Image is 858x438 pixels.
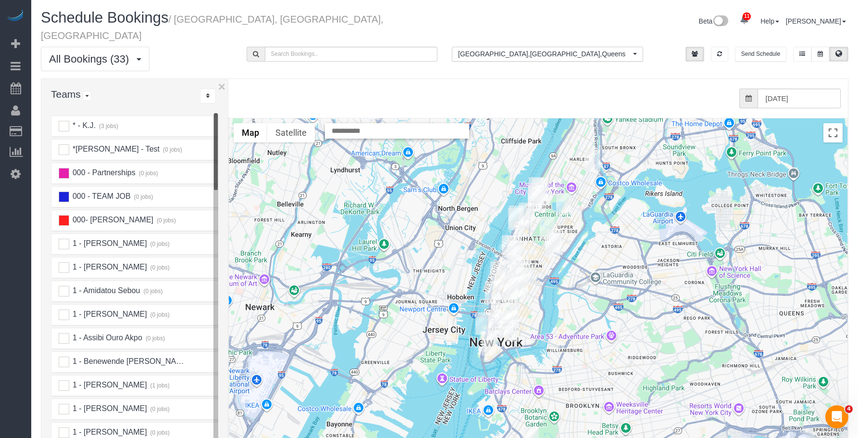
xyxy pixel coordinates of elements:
[489,312,504,334] div: 08/19/2025 10:00AM - Hello Alfred (NYC) - 88 Leonard Street, Apt. 1906, New York, NY 10013
[475,312,490,335] div: 08/19/2025 2:00PM - Hello Alfred (NYC) - 325 North End Ave, Apt. 12d, New York, NY 10282
[218,80,225,93] button: ×
[234,123,267,142] button: Show street map
[845,405,853,413] span: 4
[528,189,543,211] div: 08/19/2025 1:30PM - Laetitia Laurin (Heatwise) - 164 West 80th Street, New York, NY 10024
[509,206,524,228] div: 08/19/2025 9:00AM - Liz Huizenga - 60 Riverside Blvd, Apt. 815, New York, NY 10069
[510,257,524,279] div: 08/19/2025 12:00PM - Reid Horton - 105 W 29th St, Apt 33g, New York, NY 10001
[585,150,600,172] div: 08/19/2025 5:30PM - Luca Naef - 158 East 126th Street, 730, New York, NY 10035
[735,47,786,62] button: Send Schedule
[41,47,149,71] button: All Bookings (33)
[758,89,841,108] input: Date
[267,123,315,142] button: Show satellite imagery
[200,89,216,103] div: ...
[71,192,130,200] span: 000 - TEAM JOB
[519,203,534,225] div: 08/19/2025 11:00AM - Brenna Fischer - 170 Amsterdam Avenue, Apt. 4e, New York, NY 10023
[499,313,514,335] div: 08/19/2025 3:00PM - William Jewkes (STILL HERE NYC) - 167 Canal Street, 3rd Floor, New York, NY 1...
[155,217,176,224] small: (0 jobs)
[71,216,153,224] span: 000- [PERSON_NAME]
[503,296,518,318] div: 08/19/2025 7:00PM - Elaine Pugsley (Mythology) - 324 Lafayette Street, 2nd Floor, New York, NY 10012
[144,335,165,342] small: (0 jobs)
[482,334,497,356] div: 08/19/2025 12:00PM - Grace Lehman - 15 William Street , Apt 25e, New York, NY 10005
[825,405,848,428] iframe: Intercom live chat
[760,17,779,25] a: Help
[71,121,96,129] span: * - K.J.
[786,17,846,25] a: [PERSON_NAME]
[41,14,384,41] small: / [GEOGRAPHIC_DATA], [GEOGRAPHIC_DATA], [GEOGRAPHIC_DATA]
[504,310,519,333] div: 08/19/2025 9:30AM - Jeff Javier (Welcome to Chinatown) - 115 Bowery, New York, NY 10002
[71,286,140,295] span: 1 - Amidatou Sebou
[133,193,153,200] small: (0 jobs)
[735,10,754,31] a: 11
[699,17,729,25] a: Beta
[547,230,561,252] div: 08/19/2025 12:30PM - Luis Chevere (Naturepedic Organic Mattress Gallery) - 245 East 60th Street, ...
[503,277,518,299] div: 08/19/2025 9:00AM - Jennifer Lazo - 25 West 13th Street, Apt 5en (5e North), New York, NY 10011
[49,53,134,65] span: All Bookings (33)
[485,281,500,303] div: 08/19/2025 1:00PM - Lea Westman - 273 West 10th Street, Apt 3fe, New York, NY 10014
[206,93,210,99] i: Sort Teams
[192,359,212,365] small: (0 jobs)
[507,246,522,268] div: 08/19/2025 2:30PM - Holly Corbett (Holly Corbett Represents) - 261 West 35th Street, Suite 501, N...
[504,320,519,342] div: 08/19/2025 9:00AM - Christina Ha (Meow Parlour - Personal Apartment) - 60 Henry Street, Apt. 15f,...
[71,357,189,365] span: 1 - Benewende [PERSON_NAME]
[743,13,751,20] span: 11
[137,170,158,177] small: (0 jobs)
[545,234,560,257] div: 08/19/2025 1:00PM - Audrey Zamichow (Patients & Purpose) - 300 East 57th Street, Apt. 12c, New Yo...
[823,123,843,142] button: Toggle fullscreen view
[712,15,728,28] img: New interface
[507,236,522,258] div: 08/19/2025 1:00PM - Goran Tayal - 350 West 42nd Street, Apt. 24g, New York, NY 10036
[149,429,170,436] small: (0 jobs)
[452,47,643,62] button: [GEOGRAPHIC_DATA],[GEOGRAPHIC_DATA],Queens
[505,255,520,277] div: 08/19/2025 10:00AM - Cheryl-Rose Cruz - 215 W 28th Street, Apt. 10a, New York, NY 10001
[149,406,170,412] small: (0 jobs)
[452,47,643,62] ol: All Locations
[516,260,531,283] div: 08/19/2025 9:00AM - Sheila Murthy - 10 East 29th Street, Apt. 39d, New York, NY 10016
[98,123,118,129] small: (3 jobs)
[528,185,543,207] div: 08/19/2025 10:00AM - Colleen Glazer (Holy Trinity Roman Catholic Church) - 213 West 82nd Street, ...
[149,382,170,389] small: (1 jobs)
[142,288,163,295] small: (0 jobs)
[490,261,505,283] div: 08/19/2025 9:00AM - Henry Li (Housing Opportunities Unlimited) - 420 West 19th Street, Suite 1e, ...
[502,235,517,258] div: 08/19/2025 8:00AM - Benjamin Binetter - 550 10th Ave, Apt. 3801, New York, NY 10018
[71,428,147,436] span: 1 - [PERSON_NAME]
[162,146,183,153] small: (0 jobs)
[540,218,555,240] div: 08/19/2025 2:00PM - Zack Cooper - 20 East 66th Street, Apt. 4a, New York, NY 10065
[529,177,544,199] div: 08/19/2025 12:00PM - Laura Adanalian - 574 West End Avenue, Apt 9a2, New York, NY 10024
[71,239,147,247] span: 1 - [PERSON_NAME]
[71,404,147,412] span: 1 - [PERSON_NAME]
[6,10,25,23] img: Automaid Logo
[71,334,142,342] span: 1 - Assibi Ouro Akpo
[71,310,147,318] span: 1 - [PERSON_NAME]
[532,178,547,200] div: 08/19/2025 4:00PM - Mike Maguire - 205 West 88th Street, Apt. 8e, New York, NY 10024
[149,241,170,247] small: (0 jobs)
[149,311,170,318] small: (0 jobs)
[71,145,160,153] span: *[PERSON_NAME] - Test
[488,309,503,332] div: 08/19/2025 11:00AM - Marc Brodherson - 105 Franklin St., Apt 4, New York, NY 10013
[509,276,523,298] div: 08/19/2025 9:00AM - Jason Bauer (Weichert Properties) - 27 Union Square West, Suite 308, New York...
[534,183,548,205] div: 08/19/2025 12:00PM - Duane McKee - 126 West 86th Street, Apt. 2b, New York, NY 10024
[513,274,528,296] div: 08/19/2025 8:00AM - Shruti Sinha - 105 East 19th Street, Apt. 1c, New York, NY 10003
[51,89,81,100] span: Teams
[71,381,147,389] span: 1 - [PERSON_NAME]
[556,193,571,215] div: 08/19/2025 9:00AM - Seth Schulman-Marcus - 55 East 87th Street, 4bc, New York, NY 10128
[71,168,135,177] span: 000 - Partnerships
[458,49,631,59] span: [GEOGRAPHIC_DATA] , [GEOGRAPHIC_DATA] , Queens
[265,47,438,62] input: Search Bookings..
[149,264,170,271] small: (0 jobs)
[508,208,523,230] div: 08/19/2025 11:30AM - Chad Anderson (Space Capital) - 400 West 61st Street, Apt. 1107, New York, N...
[71,263,147,271] span: 1 - [PERSON_NAME]
[41,9,168,26] span: Schedule Bookings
